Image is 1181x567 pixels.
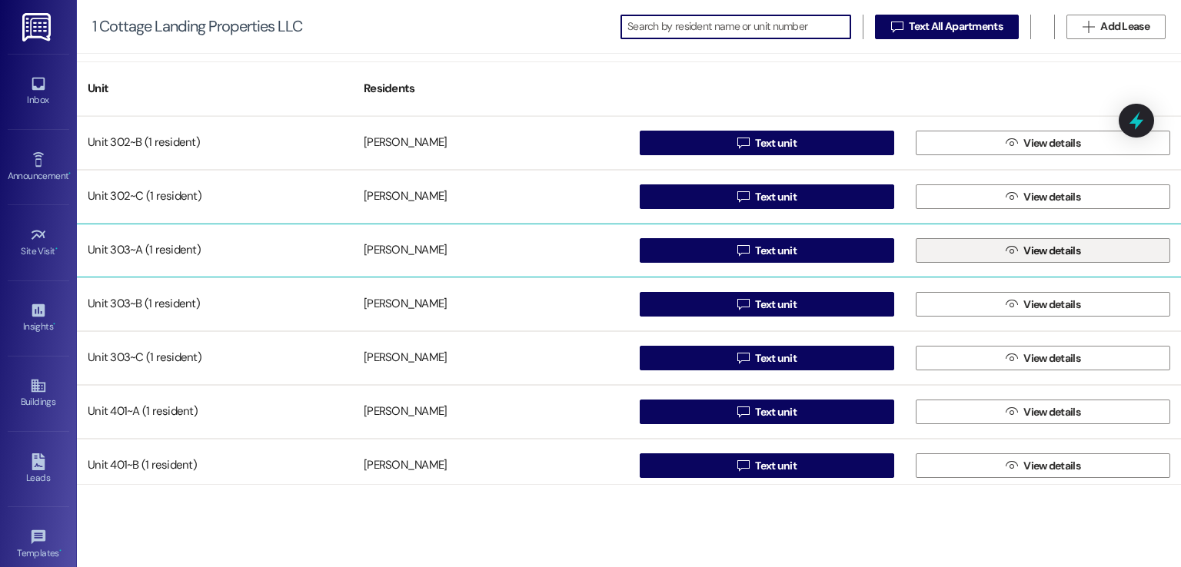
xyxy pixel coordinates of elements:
i:  [737,406,749,418]
span: Text unit [755,135,797,151]
button: Text All Apartments [875,15,1019,39]
span: • [68,168,71,179]
button: View details [916,292,1170,317]
div: [PERSON_NAME] [364,297,447,313]
div: 1 Cottage Landing Properties LLC [92,18,302,35]
div: Unit 303~B (1 resident) [77,289,353,320]
div: Unit 302~B (1 resident) [77,128,353,158]
i:  [1006,191,1017,203]
span: View details [1023,458,1080,474]
span: Add Lease [1100,18,1149,35]
a: Leads [8,449,69,490]
div: Residents [353,70,629,108]
i:  [1006,459,1017,472]
span: Text All Apartments [909,18,1003,35]
i:  [1083,21,1094,33]
span: Text unit [755,458,797,474]
button: Text unit [640,131,894,155]
i:  [1006,298,1017,310]
span: Text unit [755,297,797,313]
i:  [737,459,749,472]
i:  [737,352,749,364]
div: Unit [77,70,353,108]
span: Text unit [755,189,797,205]
a: Buildings [8,373,69,414]
a: Inbox [8,71,69,112]
div: [PERSON_NAME] [364,243,447,259]
button: Text unit [640,400,894,424]
span: Text unit [755,350,797,366]
div: Unit 302~C (1 resident) [77,181,353,212]
button: Text unit [640,292,894,317]
div: Unit 303~C (1 resident) [77,343,353,373]
input: Search by resident name or unit number [627,16,850,38]
span: • [59,545,62,556]
button: View details [916,184,1170,209]
div: [PERSON_NAME] [364,404,447,420]
div: [PERSON_NAME] [364,350,447,366]
div: [PERSON_NAME] [364,135,447,151]
i:  [737,298,749,310]
button: View details [916,238,1170,263]
div: Unit 401~B (1 resident) [77,450,353,481]
div: Unit 303~A (1 resident) [77,235,353,266]
span: View details [1023,350,1080,366]
span: View details [1023,189,1080,205]
button: Text unit [640,346,894,370]
i:  [1006,244,1017,257]
i:  [891,21,903,33]
button: View details [916,400,1170,424]
span: • [53,319,55,330]
button: View details [916,453,1170,478]
i:  [1006,137,1017,149]
img: ResiDesk Logo [22,13,54,41]
a: Site Visit • [8,222,69,264]
button: Text unit [640,184,894,209]
i:  [1006,352,1017,364]
span: • [55,244,58,254]
i:  [737,137,749,149]
span: View details [1023,297,1080,313]
button: Text unit [640,453,894,478]
span: View details [1023,404,1080,420]
span: View details [1023,243,1080,259]
div: [PERSON_NAME] [364,458,447,474]
div: Unit 401~A (1 resident) [77,396,353,427]
button: Text unit [640,238,894,263]
button: View details [916,346,1170,370]
i:  [737,191,749,203]
button: View details [916,131,1170,155]
i:  [1006,406,1017,418]
span: Text unit [755,404,797,420]
a: Insights • [8,297,69,339]
a: Templates • [8,524,69,565]
i:  [737,244,749,257]
div: [PERSON_NAME] [364,189,447,205]
button: Add Lease [1066,15,1166,39]
span: Text unit [755,243,797,259]
span: View details [1023,135,1080,151]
